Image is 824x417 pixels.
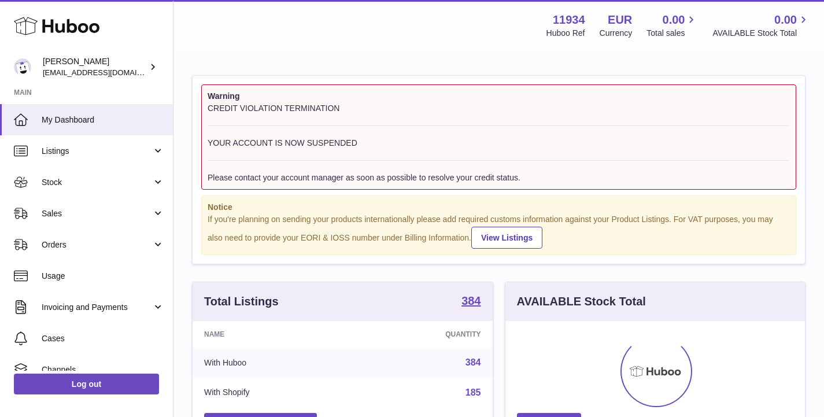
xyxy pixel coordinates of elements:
[14,58,31,76] img: ff@unidragon.com
[42,302,152,313] span: Invoicing and Payments
[600,28,633,39] div: Currency
[461,295,481,307] strong: 384
[354,321,493,348] th: Quantity
[204,294,279,309] h3: Total Listings
[43,56,147,78] div: [PERSON_NAME]
[712,12,810,39] a: 0.00 AVAILABLE Stock Total
[42,364,164,375] span: Channels
[208,202,790,213] strong: Notice
[42,115,164,126] span: My Dashboard
[42,208,152,219] span: Sales
[208,103,790,183] div: CREDIT VIOLATION TERMINATION YOUR ACCOUNT IS NOW SUSPENDED Please contact your account manager as...
[42,333,164,344] span: Cases
[774,12,797,28] span: 0.00
[193,321,354,348] th: Name
[712,28,810,39] span: AVAILABLE Stock Total
[208,214,790,249] div: If you're planning on sending your products internationally please add required customs informati...
[208,91,790,102] strong: Warning
[42,239,152,250] span: Orders
[42,177,152,188] span: Stock
[42,271,164,282] span: Usage
[193,348,354,378] td: With Huboo
[43,68,170,77] span: [EMAIL_ADDRESS][DOMAIN_NAME]
[646,28,698,39] span: Total sales
[465,357,481,367] a: 384
[608,12,632,28] strong: EUR
[646,12,698,39] a: 0.00 Total sales
[553,12,585,28] strong: 11934
[465,388,481,397] a: 185
[461,295,481,309] a: 384
[14,374,159,394] a: Log out
[471,227,542,249] a: View Listings
[663,12,685,28] span: 0.00
[42,146,152,157] span: Listings
[517,294,646,309] h3: AVAILABLE Stock Total
[193,378,354,408] td: With Shopify
[546,28,585,39] div: Huboo Ref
